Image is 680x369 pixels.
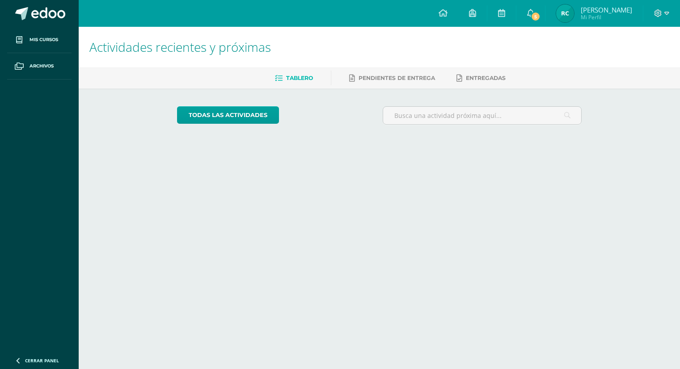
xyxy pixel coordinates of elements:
[349,71,435,85] a: Pendientes de entrega
[30,36,58,43] span: Mis cursos
[7,27,72,53] a: Mis cursos
[89,38,271,55] span: Actividades recientes y próximas
[359,75,435,81] span: Pendientes de entrega
[456,71,506,85] a: Entregadas
[25,357,59,364] span: Cerrar panel
[531,12,541,21] span: 5
[581,5,632,14] span: [PERSON_NAME]
[275,71,313,85] a: Tablero
[177,106,279,124] a: todas las Actividades
[556,4,574,22] img: 26a00f5eb213dc1aa4cded5c7343e6cd.png
[466,75,506,81] span: Entregadas
[383,107,581,124] input: Busca una actividad próxima aquí...
[286,75,313,81] span: Tablero
[581,13,632,21] span: Mi Perfil
[7,53,72,80] a: Archivos
[30,63,54,70] span: Archivos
